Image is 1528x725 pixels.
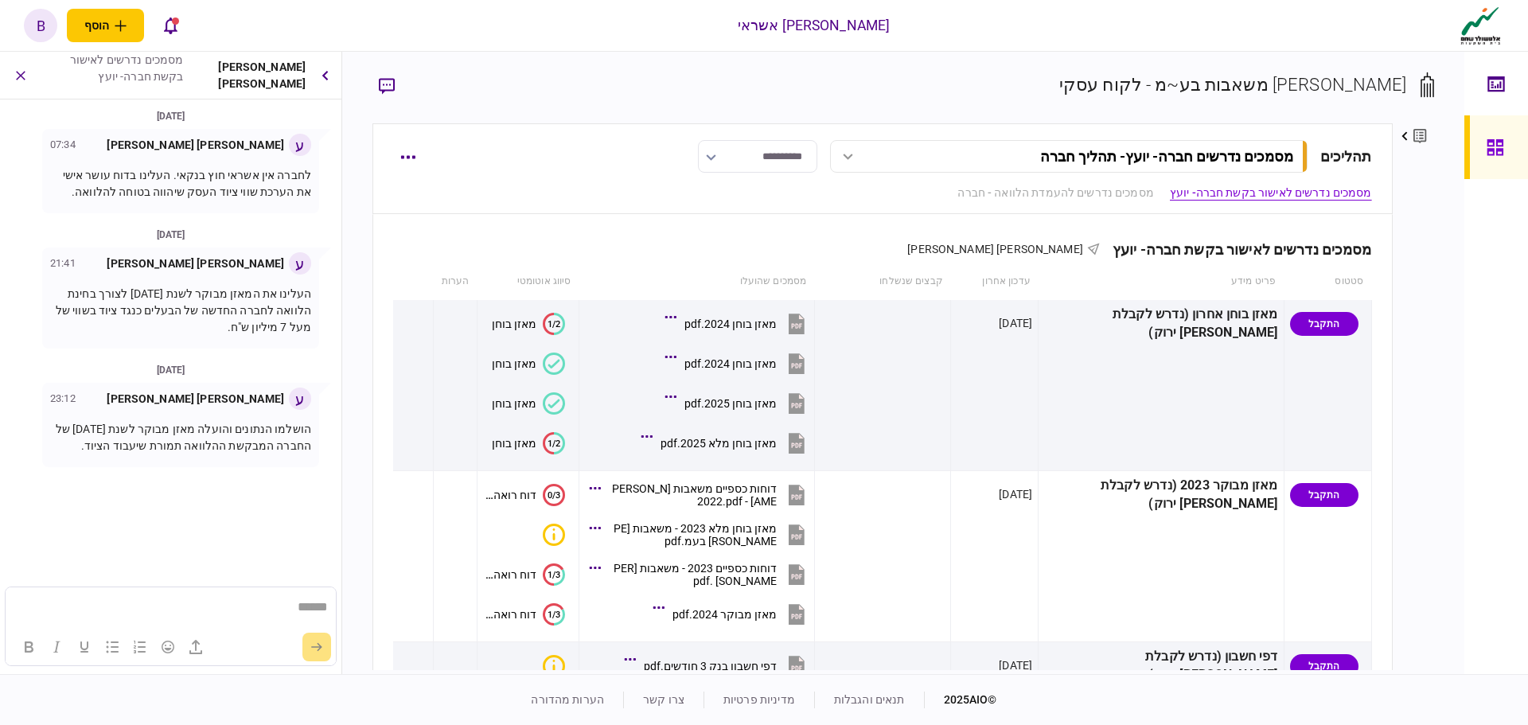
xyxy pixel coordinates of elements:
th: מסמכים שהועלו [579,263,814,300]
button: Emojis [154,636,181,658]
button: מאזן בוחן [492,353,565,375]
p: העלינו את המאזן מבוקר לשנת [DATE] לצורך בחינת הלוואה לחברה החדשה של הבעלים כנגד ציוד בשווי של מעל... [50,286,311,336]
div: מאזן בוחן אחרון (נדרש לקבלת [PERSON_NAME] ירוק) [1044,306,1277,342]
div: מאזן מבוקר 2024.pdf [672,608,777,621]
div: איכות לא מספקת [543,655,565,677]
div: תהליכים [1320,146,1372,167]
div: [PERSON_NAME] [PERSON_NAME] [107,137,284,154]
div: דפי חשבון (נדרש לקבלת [PERSON_NAME] ירוק) [1044,648,1277,684]
iframe: Rich Text Area [6,587,335,628]
div: מאזן בוחן [492,437,536,450]
a: מדיניות פרטיות [723,693,795,706]
button: 1/3דוח רואה חשבון [483,563,565,586]
button: איכות לא מספקת [536,524,565,546]
button: דוחות כספיים משאבות זידאן - 2022.pdf [593,477,809,513]
div: מאזן בוחן 2024.pdf [684,318,777,330]
div: מאזן בוחן [492,318,536,330]
div: 23:12 [50,391,76,407]
div: 21:41 [50,255,76,271]
button: 1/2מאזן בוחן [492,313,565,335]
button: Bullet list [99,636,126,658]
button: 1/3דוח רואה חשבון [483,603,565,626]
div: מסמכים נדרשים לאישור בקשת חברה- יועץ [1100,241,1372,258]
img: client company logo [1457,6,1504,45]
text: 1/2 [548,318,560,329]
th: עדכון אחרון [951,263,1039,300]
div: דוחות כספיים 2023 - משאבות זיידאן .pdf [609,562,777,587]
text: 0/3 [548,489,560,500]
th: קבצים שנשלחו [814,263,951,300]
p: לחברה אין אשראי חוץ בנקאי. העלינו בדוח עושר אישי את הערכת שווי ציוד העסק שיהווה בטוחה להלוואה. [50,167,311,201]
button: מאזן בוחן [492,392,565,415]
button: פתח רשימת התראות [154,9,187,42]
p: הושלמו הנתונים והועלה מאזן מבוקר לשנת [DATE] של החברה המבקשת ההלוואה תמורת שיעבוד הציוד. [50,421,311,454]
div: דוחות כספיים משאבות זידאן - 2022.pdf [609,482,777,508]
button: מאזן בוחן 2024.pdf [668,306,809,341]
span: [PERSON_NAME] [PERSON_NAME] [907,243,1083,255]
div: ע [289,252,311,275]
div: מאזן בוחן [492,397,536,410]
div: [PERSON_NAME] משאבות בע~מ - לקוח עסקי [1059,72,1407,98]
th: הערות [434,263,477,300]
button: Italic [43,636,70,658]
div: ע [289,134,311,156]
div: [PERSON_NAME] אשראי [738,15,891,36]
div: מאזן בוחן 2024.pdf [684,357,777,370]
div: © 2025 AIO [924,692,997,708]
button: דוחות כספיים 2023 - משאבות זיידאן .pdf [593,556,809,592]
a: מסמכים נדרשים לאישור בקשת חברה- יועץ [1170,185,1372,201]
div: [DATE] [6,361,335,379]
div: ע [289,388,311,410]
text: 1/3 [548,569,560,579]
text: 1/2 [548,438,560,448]
th: סיווג אוטומטי [477,263,579,300]
div: [DATE] [6,107,335,125]
div: מאזן בוחן 2025.pdf [684,397,777,410]
button: מאזן בוחן 2025.pdf [668,385,809,421]
th: סטטוס [1284,263,1371,300]
div: מאזן בוחן [492,357,536,370]
div: [DATE] [999,657,1032,673]
div: 07:34 [50,137,76,153]
button: מאזן בוחן מלא 2023 - משאבות זיידאן בעמ.pdf [593,516,809,552]
button: פתח תפריט להוספת לקוח [67,9,144,42]
button: מאזן בוחן 2024.pdf [668,345,809,381]
button: 1/2מאזן בוחן [492,432,565,454]
div: [DATE] [999,486,1032,502]
div: מאזן בוחן מלא 2023 - משאבות זיידאן בעמ.pdf [609,522,777,548]
button: מסמכים נדרשים חברה- יועץ- תהליך חברה [830,140,1308,173]
button: מאזן מבוקר 2024.pdf [657,596,809,632]
button: 0/3דוח רואה חשבון [483,484,565,506]
div: מאזן בוחן מלא 2025.pdf [661,437,777,450]
div: [DATE] [6,226,335,244]
div: מאזן מבוקר 2023 (נדרש לקבלת [PERSON_NAME] ירוק) [1044,477,1277,513]
button: b [24,9,57,42]
button: Bold [15,636,42,658]
button: דפי חשבון בנק 3 חודשים.pdf [628,648,809,684]
div: מסמכים נדרשים חברה- יועץ - תהליך חברה [1040,148,1293,165]
th: פריט מידע [1039,263,1284,300]
text: 1/3 [548,609,560,619]
div: דפי חשבון בנק 3 חודשים.pdf [644,660,777,672]
div: איכות לא מספקת [543,524,565,546]
div: [DATE] [999,315,1032,331]
div: דוח רואה חשבון [483,489,536,501]
button: Numbered list [127,636,154,658]
a: מסמכים נדרשים להעמדת הלוואה - חברה [957,185,1153,201]
div: התקבל [1290,312,1358,336]
div: התקבל [1290,654,1358,678]
a: הערות מהדורה [531,693,604,706]
div: מסמכים נדרשים לאישור בקשת חברה- יועץ [45,52,183,85]
button: מאזן בוחן מלא 2025.pdf [645,425,809,461]
div: [PERSON_NAME] [PERSON_NAME] [107,391,284,407]
div: דוח רואה חשבון [483,568,536,581]
button: איכות לא מספקת [536,655,565,677]
div: [PERSON_NAME] [PERSON_NAME] [107,255,284,272]
a: תנאים והגבלות [834,693,905,706]
div: דוח רואה חשבון [483,608,536,621]
a: צרו קשר [643,693,684,706]
div: [PERSON_NAME] [PERSON_NAME] [183,52,306,99]
button: Underline [71,636,98,658]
